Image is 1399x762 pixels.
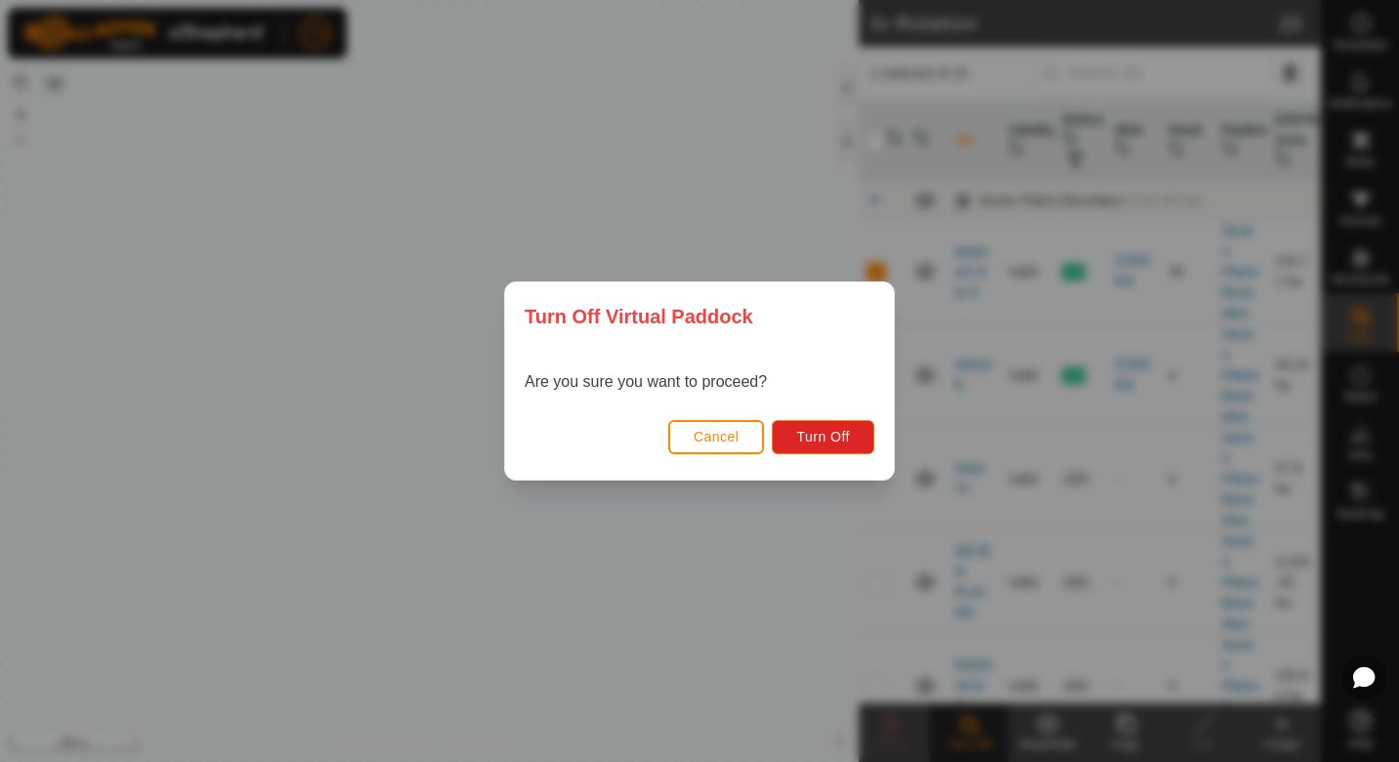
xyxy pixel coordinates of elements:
span: Turn Off Virtual Paddock [525,302,753,331]
button: Turn Off [772,420,874,454]
p: Are you sure you want to proceed? [525,370,767,394]
span: Turn Off [796,429,850,444]
span: Cancel [694,429,740,444]
button: Cancel [668,420,765,454]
